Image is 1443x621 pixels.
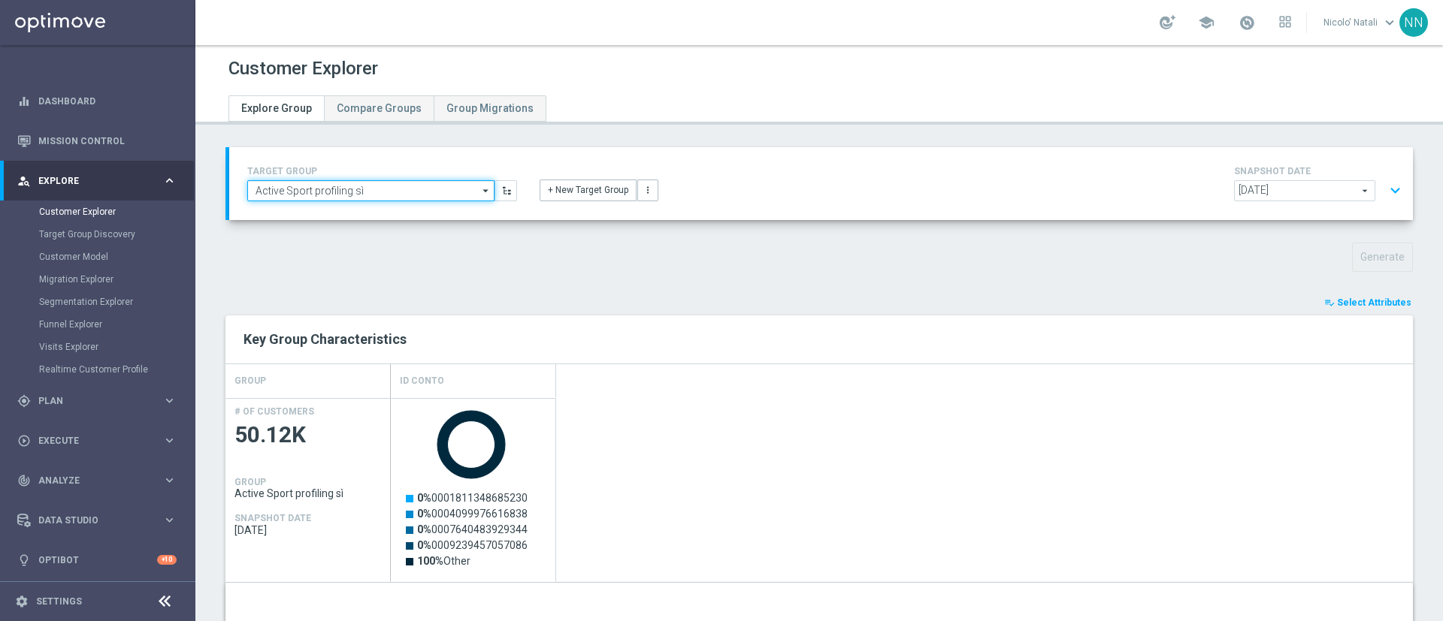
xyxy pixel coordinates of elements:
button: lightbulb Optibot +10 [17,554,177,566]
tspan: 100% [417,555,443,567]
text: 0007640483929344 [417,523,528,535]
i: more_vert [643,185,653,195]
i: equalizer [17,95,31,108]
div: +10 [157,555,177,565]
a: Migration Explorer [39,273,156,285]
i: settings [15,595,29,608]
tspan: 0% [417,492,431,504]
span: school [1198,14,1215,31]
a: Customer Explorer [39,206,156,218]
span: 50.12K [234,421,382,450]
i: keyboard_arrow_right [162,393,177,408]
span: Compare Groups [337,102,422,114]
div: Press SPACE to select this row. [225,398,391,582]
div: Explore [17,174,162,188]
a: Dashboard [38,81,177,121]
h4: GROUP [234,477,266,487]
span: Execute [38,436,162,445]
i: keyboard_arrow_right [162,513,177,527]
a: Realtime Customer Profile [39,363,156,375]
button: Data Studio keyboard_arrow_right [17,514,177,526]
button: more_vert [637,179,658,200]
h4: # OF CUSTOMERS [234,406,314,417]
a: Mission Control [38,121,177,161]
div: Press SPACE to select this row. [391,398,556,582]
tspan: 0% [417,523,431,535]
i: lightbulb [17,553,31,567]
div: Data Studio [17,514,162,527]
span: Explore [38,176,162,185]
button: expand_more [1384,176,1406,205]
h1: Customer Explorer [228,58,378,80]
h2: Key Group Characteristics [244,330,1395,348]
div: Customer Model [39,246,194,268]
div: Funnel Explorer [39,313,194,336]
i: person_search [17,174,31,188]
text: Other [417,555,470,567]
span: Active Sport profiling sì [234,487,382,499]
a: Funnel Explorer [39,318,156,330]
ul: Tabs [228,95,546,122]
div: Segmentation Explorer [39,291,194,313]
div: Execute [17,434,162,448]
h4: Id Conto [400,368,444,394]
i: arrow_drop_down [479,181,494,200]
button: person_search Explore keyboard_arrow_right [17,175,177,187]
text: 0004099976616838 [417,508,528,520]
text: 0009239457057086 [417,539,528,551]
i: keyboard_arrow_right [162,173,177,188]
span: Data Studio [38,516,162,525]
div: Target Group Discovery [39,223,194,246]
h4: TARGET GROUP [247,166,517,176]
button: + New Target Group [540,179,637,200]
button: playlist_add_check Select Attributes [1323,294,1413,311]
a: Target Group Discovery [39,228,156,240]
a: Optibot [38,540,157,580]
span: Explore Group [241,102,312,114]
a: Settings [36,597,82,606]
div: Realtime Customer Profile [39,358,194,381]
button: Mission Control [17,135,177,147]
button: equalizer Dashboard [17,95,177,107]
div: NN [1399,8,1428,37]
span: keyboard_arrow_down [1381,14,1398,31]
h4: SNAPSHOT DATE [1234,166,1407,176]
i: keyboard_arrow_right [162,473,177,487]
a: Customer Model [39,251,156,263]
i: play_circle_outline [17,434,31,448]
button: gps_fixed Plan keyboard_arrow_right [17,395,177,407]
div: Optibot [17,540,177,580]
span: Group Migrations [446,102,534,114]
tspan: 0% [417,508,431,520]
div: Analyze [17,474,162,487]
span: Select Attributes [1337,297,1411,308]
div: Visits Explorer [39,336,194,358]
a: Nicolo' Natalikeyboard_arrow_down [1322,11,1399,34]
div: Mission Control [17,121,177,161]
text: 0001811348685230 [417,492,528,504]
div: Migration Explorer [39,268,194,291]
i: keyboard_arrow_right [162,433,177,448]
input: Select Existing or Create New [247,180,495,201]
h4: SNAPSHOT DATE [234,513,311,523]
a: Segmentation Explorer [39,296,156,308]
div: Plan [17,394,162,408]
div: Dashboard [17,81,177,121]
tspan: 0% [417,539,431,551]
button: track_changes Analyze keyboard_arrow_right [17,475,177,487]
a: Visits Explorer [39,341,156,353]
div: TARGET GROUP arrow_drop_down + New Target Group more_vert SNAPSHOT DATE arrow_drop_down expand_more [247,162,1395,205]
span: Plan [38,396,162,405]
button: play_circle_outline Execute keyboard_arrow_right [17,435,177,447]
button: Generate [1352,243,1413,272]
div: Customer Explorer [39,200,194,223]
i: playlist_add_check [1324,297,1335,308]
